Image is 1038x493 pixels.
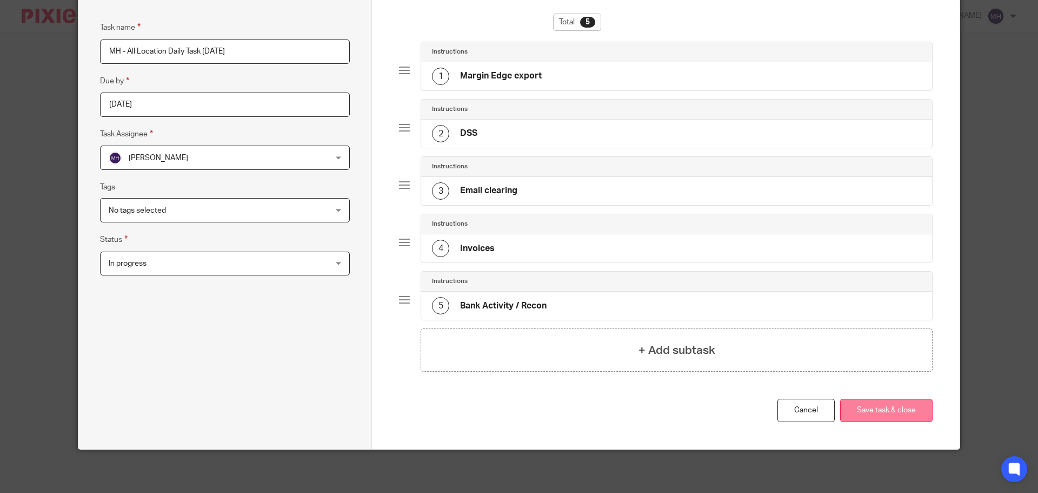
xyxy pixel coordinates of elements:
[580,17,595,28] div: 5
[100,182,115,193] label: Tags
[100,21,141,34] label: Task name
[100,75,129,87] label: Due by
[777,399,835,422] a: Cancel
[638,342,715,359] h4: + Add subtask
[432,182,449,200] div: 3
[100,233,128,246] label: Status
[100,93,350,117] input: Pick a date
[432,240,449,257] div: 4
[553,14,601,31] div: Total
[432,48,468,56] h4: Instructions
[432,220,468,228] h4: Instructions
[100,128,153,140] label: Task Assignee
[460,185,517,196] h4: Email clearing
[432,68,449,85] div: 1
[460,300,547,312] h4: Bank Activity / Recon
[432,297,449,314] div: 5
[432,125,449,142] div: 2
[432,277,468,286] h4: Instructions
[460,128,477,139] h4: DSS
[460,243,495,254] h4: Invoices
[109,152,122,165] img: svg%3E
[840,399,933,422] button: Save task & close
[109,207,166,214] span: No tags selected
[129,154,188,162] span: [PERSON_NAME]
[109,260,147,267] span: In progress
[432,105,468,114] h4: Instructions
[460,70,542,82] h4: Margin Edge export
[432,162,468,171] h4: Instructions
